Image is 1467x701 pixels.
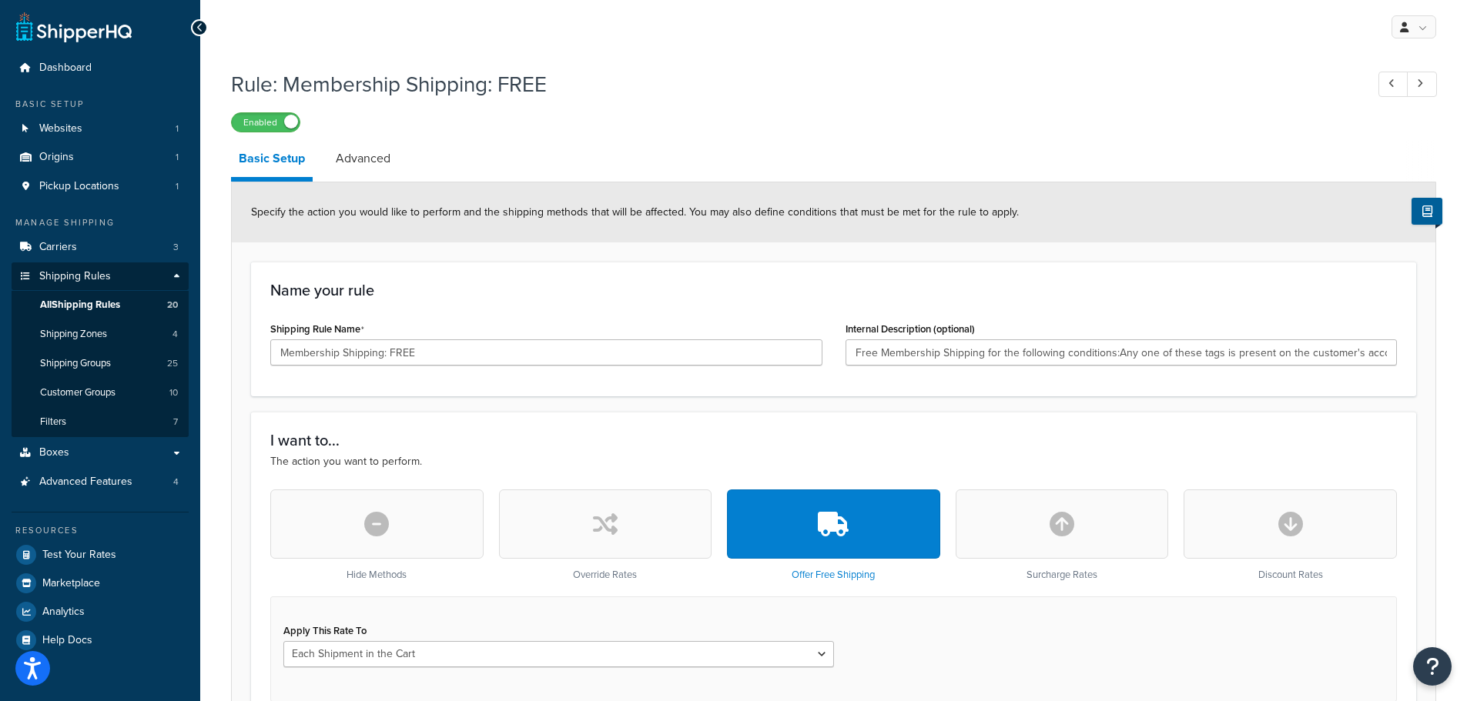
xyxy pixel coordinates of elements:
span: Analytics [42,606,85,619]
label: Apply This Rate To [283,625,367,636]
span: All Shipping Rules [40,299,120,312]
span: Shipping Zones [40,328,107,341]
span: Shipping Rules [39,270,111,283]
a: Next Record [1407,72,1437,97]
a: Basic Setup [231,140,313,182]
a: Shipping Groups25 [12,349,189,378]
li: Websites [12,115,189,143]
a: Shipping Rules [12,262,189,291]
li: Shipping Zones [12,320,189,349]
a: Analytics [12,598,189,626]
span: Websites [39,122,82,135]
span: Customer Groups [40,386,116,399]
h1: Rule: Membership Shipping: FREE [231,69,1350,99]
span: 1 [176,151,179,164]
span: Origins [39,151,74,164]
li: Advanced Features [12,468,189,496]
div: Offer Free Shipping [727,489,940,581]
a: Dashboard [12,54,189,82]
div: Surcharge Rates [956,489,1169,581]
span: Pickup Locations [39,180,119,193]
div: Resources [12,524,189,537]
div: Discount Rates [1184,489,1397,581]
span: Boxes [39,446,69,459]
a: Previous Record [1378,72,1408,97]
a: Pickup Locations1 [12,172,189,201]
span: Shipping Groups [40,357,111,370]
p: The action you want to perform. [270,453,1397,470]
label: Shipping Rule Name [270,323,364,335]
a: Boxes [12,439,189,467]
span: Advanced Features [39,476,132,489]
span: 25 [167,357,178,370]
span: Dashboard [39,62,92,75]
a: Advanced Features4 [12,468,189,496]
button: Open Resource Center [1413,647,1452,686]
span: Test Your Rates [42,549,116,562]
a: Advanced [328,140,398,177]
span: 1 [176,122,179,135]
a: Carriers3 [12,233,189,262]
label: Internal Description (optional) [846,323,975,335]
li: Shipping Groups [12,349,189,378]
a: Filters7 [12,408,189,436]
a: AllShipping Rules20 [12,291,189,319]
li: Shipping Rules [12,262,189,438]
li: Filters [12,408,189,436]
div: Manage Shipping [12,216,189,229]
a: Test Your Rates [12,541,189,569]
a: Websites1 [12,115,189,143]
li: Origins [12,143,189,172]
span: Specify the action you would like to perform and the shipping methods that will be affected. You ... [251,204,1019,220]
span: 4 [172,328,178,341]
a: Marketplace [12,569,189,597]
span: Filters [40,416,66,429]
span: 10 [169,386,178,399]
button: Show Help Docs [1412,198,1442,225]
a: Origins1 [12,143,189,172]
span: Help Docs [42,634,92,647]
li: Customer Groups [12,379,189,407]
div: Basic Setup [12,98,189,111]
h3: Name your rule [270,282,1397,299]
a: Help Docs [12,626,189,654]
h3: I want to... [270,432,1397,449]
li: Pickup Locations [12,172,189,201]
span: 3 [173,241,179,254]
div: Hide Methods [270,489,484,581]
span: 1 [176,180,179,193]
div: Override Rates [499,489,712,581]
span: 7 [173,416,178,429]
span: Carriers [39,241,77,254]
label: Enabled [232,113,300,132]
span: 20 [167,299,178,312]
li: Carriers [12,233,189,262]
a: Customer Groups10 [12,379,189,407]
span: 4 [173,476,179,489]
a: Shipping Zones4 [12,320,189,349]
span: Marketplace [42,577,100,590]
